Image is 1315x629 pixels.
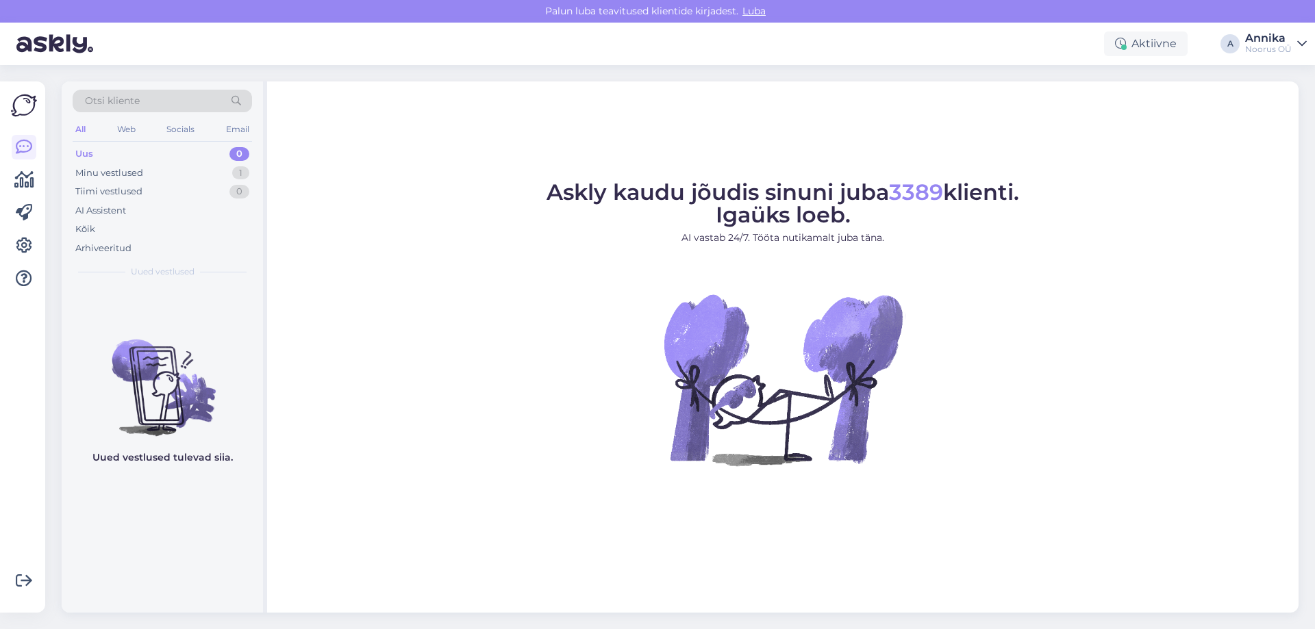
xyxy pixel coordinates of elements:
[889,179,943,205] span: 3389
[131,266,195,278] span: Uued vestlused
[75,166,143,180] div: Minu vestlused
[75,185,142,198] div: Tiimi vestlused
[62,315,263,438] img: No chats
[92,450,233,465] p: Uued vestlused tulevad siia.
[547,231,1019,245] p: AI vastab 24/7. Tööta nutikamalt juba täna.
[223,120,252,138] div: Email
[1104,31,1188,56] div: Aktiivne
[547,179,1019,228] span: Askly kaudu jõudis sinuni juba klienti. Igaüks loeb.
[1245,44,1292,55] div: Noorus OÜ
[114,120,138,138] div: Web
[660,256,906,502] img: No Chat active
[1245,33,1292,44] div: Annika
[75,204,126,218] div: AI Assistent
[85,94,140,108] span: Otsi kliente
[229,147,249,161] div: 0
[164,120,197,138] div: Socials
[232,166,249,180] div: 1
[1220,34,1240,53] div: A
[11,92,37,118] img: Askly Logo
[75,222,95,236] div: Kõik
[229,185,249,198] div: 0
[1245,33,1307,55] a: AnnikaNoorus OÜ
[73,120,88,138] div: All
[75,147,93,161] div: Uus
[75,242,131,255] div: Arhiveeritud
[738,5,770,17] span: Luba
